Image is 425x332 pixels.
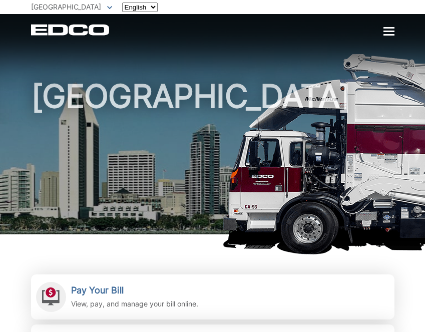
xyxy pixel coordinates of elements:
a: Pay Your Bill View, pay, and manage your bill online. [31,274,394,319]
h2: Pay Your Bill [71,285,198,296]
p: View, pay, and manage your bill online. [71,298,198,309]
a: EDCD logo. Return to the homepage. [31,24,111,36]
span: [GEOGRAPHIC_DATA] [31,3,101,11]
select: Select a language [122,3,158,12]
h1: [GEOGRAPHIC_DATA] [31,80,394,239]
